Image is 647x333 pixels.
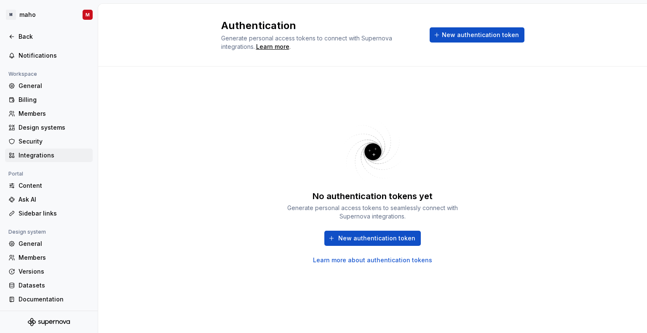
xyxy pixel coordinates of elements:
[19,82,89,90] div: General
[86,11,90,18] div: M
[5,49,93,62] a: Notifications
[6,10,16,20] div: M
[324,231,421,246] button: New authentication token
[19,137,89,146] div: Security
[255,44,291,50] span: .
[28,318,70,326] svg: Supernova Logo
[19,109,89,118] div: Members
[313,190,433,202] div: No authentication tokens yet
[256,43,289,51] a: Learn more
[5,107,93,120] a: Members
[221,19,420,32] h2: Authentication
[313,256,432,264] a: Learn more about authentication tokens
[430,27,524,43] button: New authentication token
[19,181,89,190] div: Content
[19,51,89,60] div: Notifications
[5,179,93,192] a: Content
[19,123,89,132] div: Design systems
[19,96,89,104] div: Billing
[19,240,89,248] div: General
[19,267,89,276] div: Versions
[19,209,89,218] div: Sidebar links
[338,234,415,242] span: New authentication token
[5,279,93,292] a: Datasets
[5,121,93,134] a: Design systems
[5,237,93,250] a: General
[19,253,89,262] div: Members
[221,35,394,50] span: Generate personal access tokens to connect with Supernova integrations.
[5,79,93,93] a: General
[5,227,49,237] div: Design system
[5,265,93,278] a: Versions
[5,30,93,43] a: Back
[2,5,96,24] button: MmahoM
[19,32,89,41] div: Back
[5,207,93,220] a: Sidebar links
[19,11,36,19] div: maho
[5,149,93,162] a: Integrations
[19,281,89,290] div: Datasets
[5,251,93,264] a: Members
[5,169,27,179] div: Portal
[19,295,89,304] div: Documentation
[5,69,40,79] div: Workspace
[5,293,93,306] a: Documentation
[5,193,93,206] a: Ask AI
[442,31,519,39] span: New authentication token
[5,93,93,107] a: Billing
[19,151,89,160] div: Integrations
[284,204,461,221] div: Generate personal access tokens to seamlessly connect with Supernova integrations.
[5,135,93,148] a: Security
[19,195,89,204] div: Ask AI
